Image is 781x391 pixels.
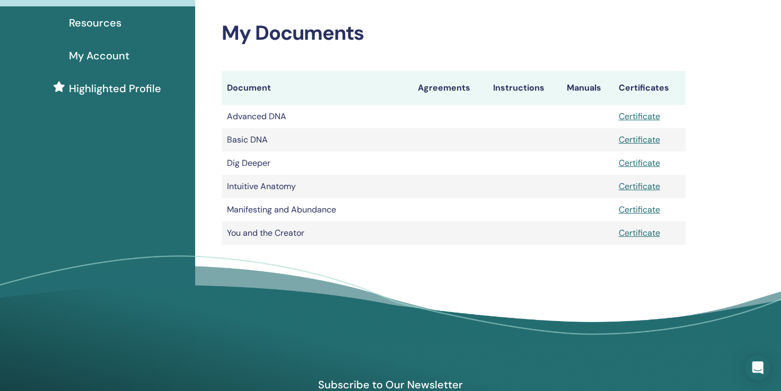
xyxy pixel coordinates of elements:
[613,71,686,105] th: Certificates
[222,71,413,105] th: Document
[618,181,660,192] a: Certificate
[222,175,413,198] td: Intuitive Anatomy
[222,21,686,46] h2: My Documents
[618,204,660,215] a: Certificate
[413,71,488,105] th: Agreements
[561,71,613,105] th: Manuals
[618,111,660,122] a: Certificate
[488,71,561,105] th: Instructions
[745,355,770,380] div: Open Intercom Messenger
[222,128,413,152] td: Basic DNA
[69,48,129,64] span: My Account
[618,227,660,238] a: Certificate
[222,221,413,245] td: You and the Creator
[69,15,121,31] span: Resources
[222,198,413,221] td: Manifesting and Abundance
[222,105,413,128] td: Advanced DNA
[69,81,161,96] span: Highlighted Profile
[222,152,413,175] td: Dig Deeper
[618,157,660,168] a: Certificate
[618,134,660,145] a: Certificate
